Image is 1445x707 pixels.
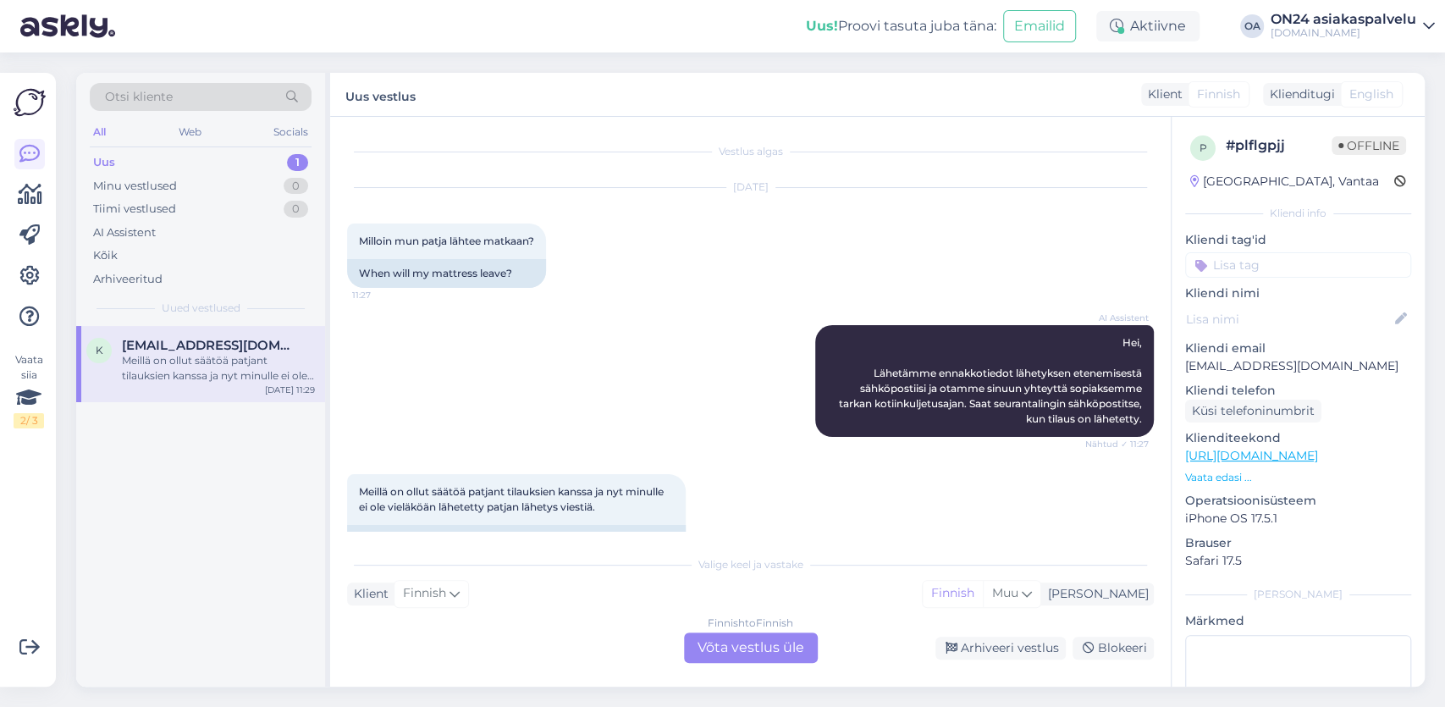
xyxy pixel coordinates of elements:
[1185,587,1411,602] div: [PERSON_NAME]
[14,352,44,428] div: Vaata siia
[1085,438,1149,450] span: Nähtud ✓ 11:27
[1073,637,1154,660] div: Blokeeri
[1185,429,1411,447] p: Klienditeekond
[345,83,416,106] label: Uus vestlus
[1085,312,1149,324] span: AI Assistent
[93,224,156,241] div: AI Assistent
[1240,14,1264,38] div: OA
[352,289,416,301] span: 11:27
[1271,13,1416,26] div: ON24 asiakaspalvelu
[359,485,666,513] span: Meillä on ollut säätöä patjant tilauksien kanssa ja nyt minulle ei ole vieläköän lähetetty patjan...
[347,525,686,569] div: We have had an adjustment with mattress orders and now I have not yet received a mattress shippin...
[403,584,446,603] span: Finnish
[14,413,44,428] div: 2 / 3
[1185,534,1411,552] p: Brauser
[1271,26,1416,40] div: [DOMAIN_NAME]
[992,585,1018,600] span: Muu
[270,121,312,143] div: Socials
[122,353,315,384] div: Meillä on ollut säätöä patjant tilauksien kanssa ja nyt minulle ei ole vieläköän lähetetty patjan...
[1185,510,1411,527] p: iPhone OS 17.5.1
[347,180,1154,195] div: [DATE]
[93,201,176,218] div: Tiimi vestlused
[1226,135,1332,156] div: # plflgpjj
[90,121,109,143] div: All
[93,247,118,264] div: Kõik
[175,121,205,143] div: Web
[684,632,818,663] div: Võta vestlus üle
[935,637,1066,660] div: Arhiveeri vestlus
[806,16,996,36] div: Proovi tasuta juba täna:
[1186,310,1392,329] input: Lisa nimi
[1185,612,1411,630] p: Märkmed
[1185,252,1411,278] input: Lisa tag
[96,344,103,356] span: k
[806,18,838,34] b: Uus!
[347,557,1154,572] div: Valige keel ja vastake
[1185,448,1318,463] a: [URL][DOMAIN_NAME]
[1197,86,1240,103] span: Finnish
[265,384,315,396] div: [DATE] 11:29
[284,178,308,195] div: 0
[1185,284,1411,302] p: Kliendi nimi
[359,235,534,247] span: Milloin mun patja lähtee matkaan?
[1200,141,1207,154] span: p
[1263,86,1335,103] div: Klienditugi
[93,154,115,171] div: Uus
[93,271,163,288] div: Arhiveeritud
[105,88,173,106] span: Otsi kliente
[284,201,308,218] div: 0
[1332,136,1406,155] span: Offline
[1141,86,1183,103] div: Klient
[708,616,793,631] div: Finnish to Finnish
[1190,173,1379,191] div: [GEOGRAPHIC_DATA], Vantaa
[347,259,546,288] div: When will my mattress leave?
[93,178,177,195] div: Minu vestlused
[1185,470,1411,485] p: Vaata edasi ...
[287,154,308,171] div: 1
[1185,552,1411,570] p: Safari 17.5
[1185,357,1411,375] p: [EMAIL_ADDRESS][DOMAIN_NAME]
[1349,86,1393,103] span: English
[1096,11,1200,41] div: Aktiivne
[1185,231,1411,249] p: Kliendi tag'id
[162,301,240,316] span: Uued vestlused
[923,581,983,606] div: Finnish
[1185,206,1411,221] div: Kliendi info
[1185,492,1411,510] p: Operatsioonisüsteem
[1003,10,1076,42] button: Emailid
[347,585,389,603] div: Klient
[1041,585,1149,603] div: [PERSON_NAME]
[347,144,1154,159] div: Vestlus algas
[122,338,298,353] span: kivioli.nnv@hotmail.com
[1185,382,1411,400] p: Kliendi telefon
[1271,13,1435,40] a: ON24 asiakaspalvelu[DOMAIN_NAME]
[14,86,46,119] img: Askly Logo
[1185,340,1411,357] p: Kliendi email
[1185,400,1321,423] div: Küsi telefoninumbrit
